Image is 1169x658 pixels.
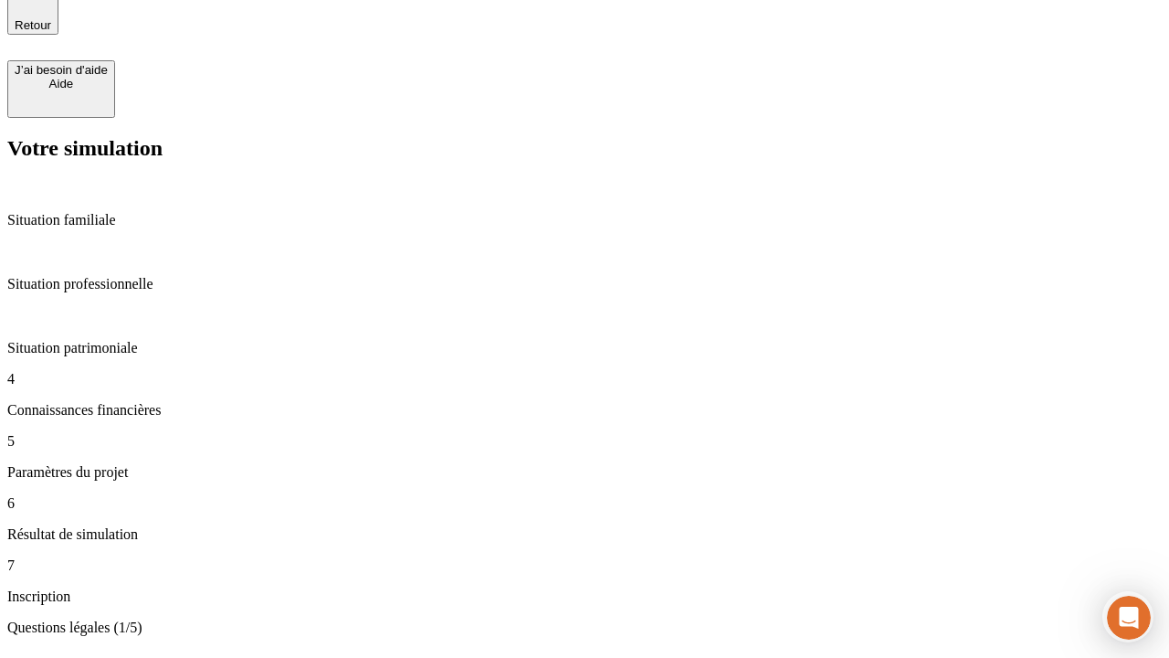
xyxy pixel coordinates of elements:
[7,340,1162,356] p: Situation patrimoniale
[15,18,51,32] span: Retour
[7,212,1162,228] p: Situation familiale
[7,402,1162,419] p: Connaissances financières
[7,495,1162,512] p: 6
[1107,596,1151,640] iframe: Intercom live chat
[7,276,1162,292] p: Situation professionnelle
[7,589,1162,605] p: Inscription
[7,60,115,118] button: J’ai besoin d'aideAide
[15,77,108,90] div: Aide
[7,136,1162,161] h2: Votre simulation
[1102,591,1153,642] iframe: Intercom live chat discovery launcher
[7,557,1162,574] p: 7
[7,526,1162,543] p: Résultat de simulation
[15,63,108,77] div: J’ai besoin d'aide
[7,464,1162,481] p: Paramètres du projet
[7,620,1162,636] p: Questions légales (1/5)
[7,433,1162,450] p: 5
[7,371,1162,387] p: 4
